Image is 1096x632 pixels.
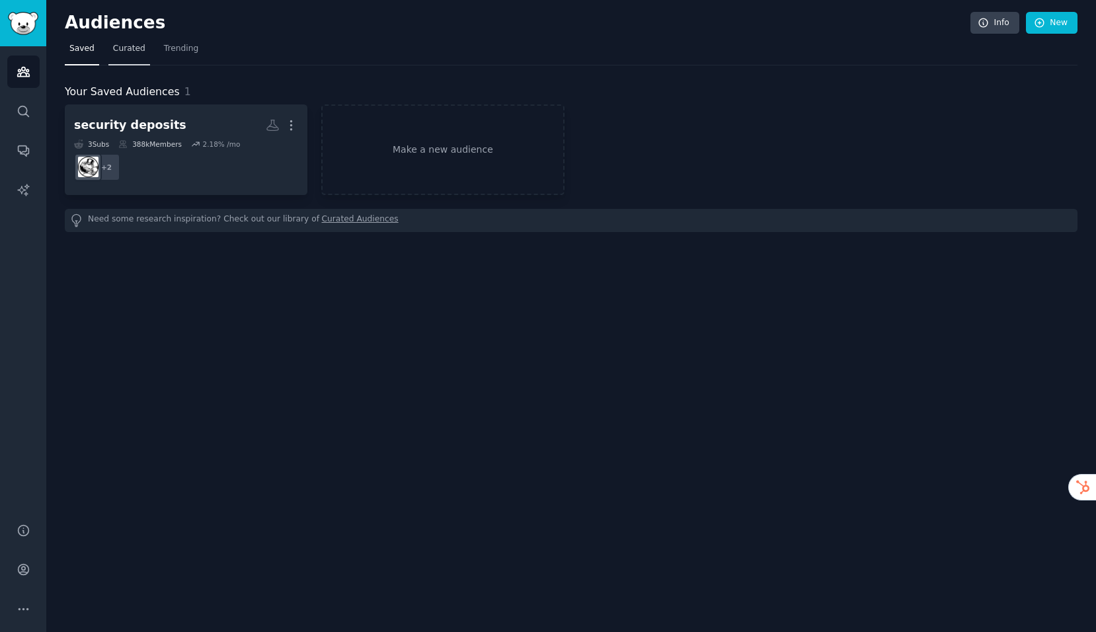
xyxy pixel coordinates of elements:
span: Curated [113,43,145,55]
img: GummySearch logo [8,12,38,35]
a: Trending [159,38,203,65]
a: Make a new audience [321,104,564,195]
a: New [1026,12,1077,34]
a: Curated [108,38,150,65]
span: Your Saved Audiences [65,84,180,100]
h2: Audiences [65,13,970,34]
div: 2.18 % /mo [202,139,240,149]
a: security deposits3Subs388kMembers2.18% /mo+2Renters [65,104,307,195]
span: 1 [184,85,191,98]
a: Info [970,12,1019,34]
div: 3 Sub s [74,139,109,149]
span: Saved [69,43,95,55]
div: 388k Members [118,139,182,149]
a: Saved [65,38,99,65]
div: Need some research inspiration? Check out our library of [65,209,1077,232]
span: Trending [164,43,198,55]
div: + 2 [93,153,120,181]
a: Curated Audiences [322,214,399,227]
img: Renters [78,157,98,177]
div: security deposits [74,117,186,134]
